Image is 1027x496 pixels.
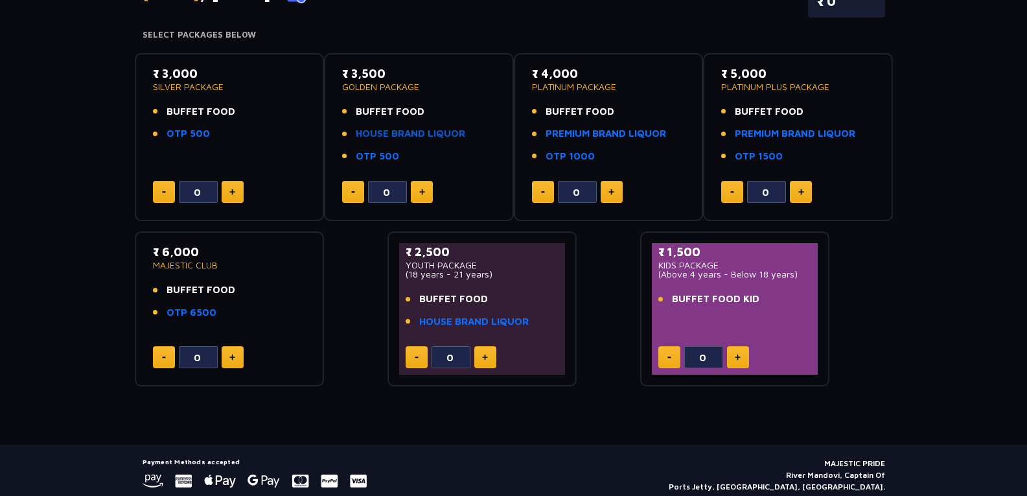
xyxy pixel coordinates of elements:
img: minus [415,357,419,359]
a: PREMIUM BRAND LIQUOR [735,126,855,141]
img: plus [608,189,614,195]
p: SILVER PACKAGE [153,82,306,91]
span: BUFFET FOOD KID [672,292,759,307]
a: OTP 500 [356,149,399,164]
p: GOLDEN PACKAGE [342,82,496,91]
a: OTP 1500 [735,149,783,164]
span: BUFFET FOOD [546,104,614,119]
span: BUFFET FOOD [356,104,424,119]
span: BUFFET FOOD [167,104,235,119]
p: (Above 4 years - Below 18 years) [658,270,812,279]
span: BUFFET FOOD [167,283,235,298]
a: HOUSE BRAND LIQUOR [419,314,529,329]
p: ₹ 3,000 [153,65,306,82]
img: plus [482,354,488,360]
img: minus [541,191,545,193]
p: ₹ 3,500 [342,65,496,82]
p: KIDS PACKAGE [658,261,812,270]
p: (18 years - 21 years) [406,270,559,279]
p: MAJESTIC CLUB [153,261,306,270]
p: ₹ 1,500 [658,243,812,261]
p: MAJESTIC PRIDE River Mandovi, Captain Of Ports Jetty, [GEOGRAPHIC_DATA], [GEOGRAPHIC_DATA]. [669,458,885,493]
img: plus [229,354,235,360]
p: ₹ 4,000 [532,65,686,82]
img: plus [419,189,425,195]
a: OTP 1000 [546,149,595,164]
a: OTP 500 [167,126,210,141]
img: minus [667,357,671,359]
img: minus [351,191,355,193]
p: PLATINUM PLUS PACKAGE [721,82,875,91]
img: minus [162,191,166,193]
img: plus [798,189,804,195]
p: YOUTH PACKAGE [406,261,559,270]
a: PREMIUM BRAND LIQUOR [546,126,666,141]
p: ₹ 5,000 [721,65,875,82]
span: BUFFET FOOD [735,104,803,119]
a: HOUSE BRAND LIQUOR [356,126,465,141]
span: BUFFET FOOD [419,292,488,307]
p: ₹ 6,000 [153,243,306,261]
h4: Select Packages Below [143,30,885,40]
a: OTP 6500 [167,305,216,320]
p: ₹ 2,500 [406,243,559,261]
img: plus [229,189,235,195]
h5: Payment Methods accepted [143,458,367,466]
p: PLATINUM PACKAGE [532,82,686,91]
img: minus [730,191,734,193]
img: plus [735,354,741,360]
img: minus [162,357,166,359]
